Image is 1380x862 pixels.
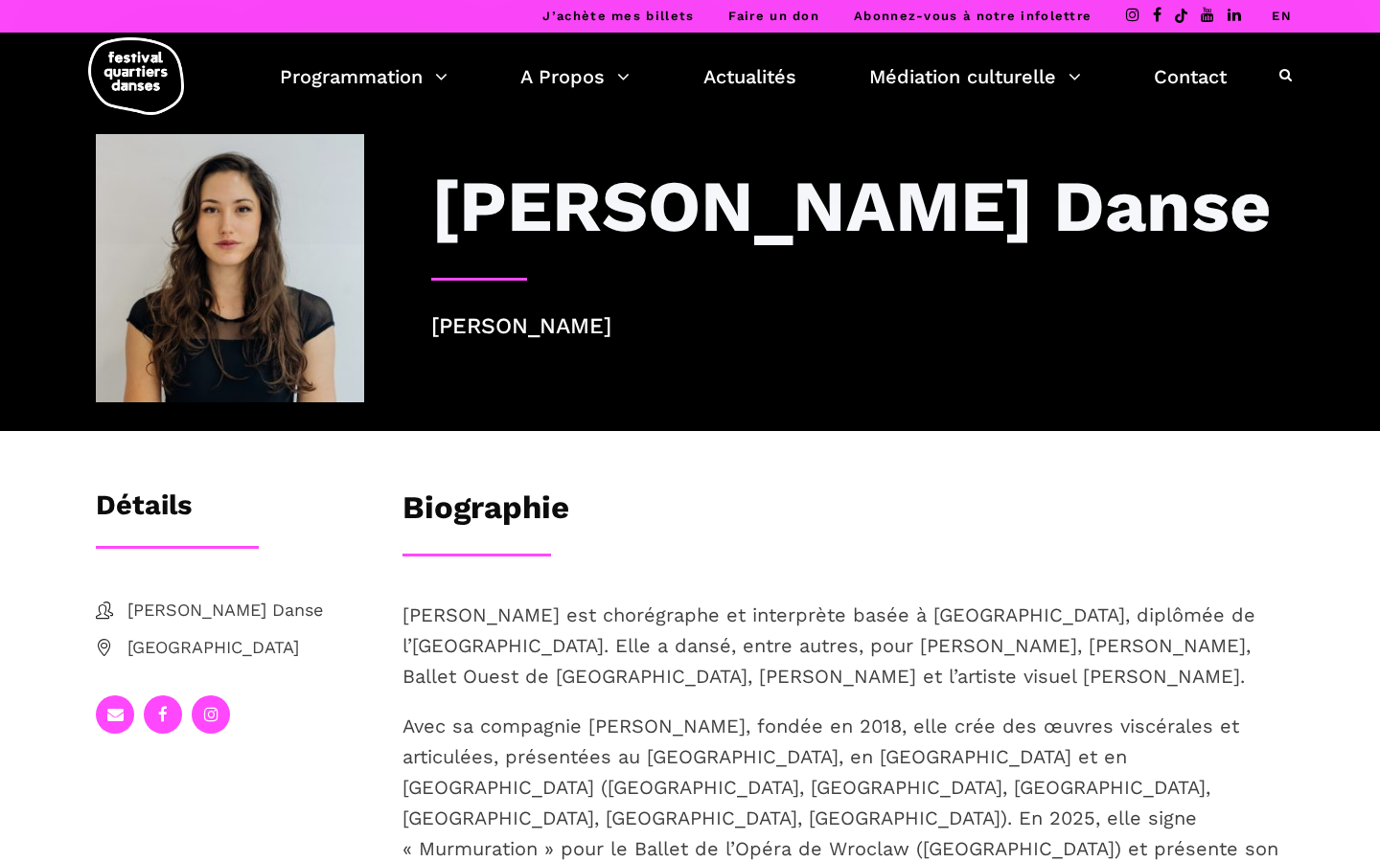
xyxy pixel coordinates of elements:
a: Actualités [703,60,796,93]
h3: [PERSON_NAME] Danse [431,163,1271,249]
img: logo-fqd-med [88,37,184,115]
a: Abonnez-vous à notre infolettre [854,9,1092,23]
h3: Biographie [402,488,569,536]
a: email [96,695,134,734]
span: [PERSON_NAME] Danse [127,597,364,624]
a: Faire un don [728,9,819,23]
a: Médiation culturelle [869,60,1081,93]
a: Programmation [280,60,448,93]
span: [GEOGRAPHIC_DATA] [127,634,364,662]
p: [PERSON_NAME] [431,309,1284,345]
img: IMG01031-Edit [96,134,364,402]
a: A Propos [520,60,630,93]
a: EN [1272,9,1292,23]
a: facebook [144,695,182,734]
a: instagram [192,695,230,734]
a: J’achète mes billets [542,9,694,23]
a: Contact [1154,60,1227,93]
h3: Détails [96,488,192,536]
